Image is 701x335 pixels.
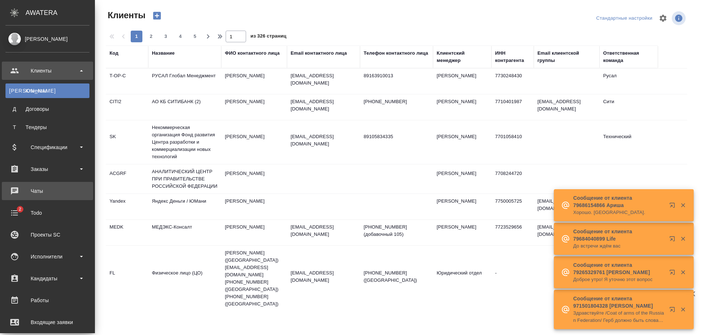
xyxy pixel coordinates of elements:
td: Yandex [106,194,148,219]
a: [PERSON_NAME]Клиенты [5,83,89,98]
button: Открыть в новой вкладке [665,302,682,320]
div: Ответственная команда [603,50,654,64]
td: 7750005725 [491,194,534,219]
button: 4 [175,31,186,42]
div: Email контактного лица [291,50,347,57]
td: [PERSON_NAME] [433,69,491,94]
div: split button [594,13,654,24]
td: [PERSON_NAME] [433,94,491,120]
td: [EMAIL_ADDRESS][DOMAIN_NAME] [534,194,600,219]
td: [PERSON_NAME] [433,220,491,245]
div: Тендеры [9,124,86,131]
span: Клиенты [106,9,145,21]
td: РУСАЛ Глобал Менеджмент [148,69,221,94]
span: 4 [175,33,186,40]
td: CITI2 [106,94,148,120]
a: Работы [2,291,93,309]
td: АНАЛИТИЧЕСКИЙ ЦЕНТР ПРИ ПРАВИТЕЛЬСТВЕ РОССИЙСКОЙ ФЕДЕРАЦИИ [148,164,221,194]
td: [PERSON_NAME] [221,69,287,94]
div: Входящие заявки [5,317,89,328]
span: 5 [189,33,201,40]
p: Доброе утро! Я уточню этот вопрос [573,276,664,283]
td: Сити [600,94,658,120]
td: [PERSON_NAME] [221,94,287,120]
p: [EMAIL_ADDRESS][DOMAIN_NAME] [291,133,356,148]
button: 5 [189,31,201,42]
p: Хорошо. [GEOGRAPHIC_DATA]. [573,209,664,216]
td: [PERSON_NAME] ([GEOGRAPHIC_DATA]) [EMAIL_ADDRESS][DOMAIN_NAME] [PHONE_NUMBER] ([GEOGRAPHIC_DATA])... [221,246,287,311]
span: 2 [14,206,26,213]
span: Настроить таблицу [654,9,672,27]
div: Проекты SC [5,229,89,240]
p: [EMAIL_ADDRESS][DOMAIN_NAME] [291,98,356,113]
div: Исполнители [5,251,89,262]
div: ИНН контрагента [495,50,530,64]
span: Посмотреть информацию [672,11,687,25]
div: AWATERA [26,5,95,20]
div: Работы [5,295,89,306]
button: Создать [148,9,166,22]
td: 7723529656 [491,220,534,245]
button: Закрыть [675,202,690,209]
td: Некоммерческая организация Фонд развития Центра разработки и коммерциализации новых технологий [148,120,221,164]
p: Здравствуйте /Coat of arms of the Russian Federation/ Герб должно быть словами прописано? Ном [573,309,664,324]
a: Входящие заявки [2,313,93,331]
p: [PHONE_NUMBER] (добавочный 105) [364,223,429,238]
div: Todo [5,207,89,218]
div: Спецификации [5,142,89,153]
div: Телефон контактного лица [364,50,428,57]
p: [EMAIL_ADDRESS][DOMAIN_NAME] [291,223,356,238]
a: ТТендеры [5,120,89,135]
p: [EMAIL_ADDRESS][DOMAIN_NAME] [291,269,356,284]
td: 7730248430 [491,69,534,94]
td: Юридический отдел [433,266,491,291]
p: [EMAIL_ADDRESS][DOMAIN_NAME] [291,72,356,87]
button: Закрыть [675,269,690,276]
td: 7701058410 [491,129,534,155]
a: Чаты [2,182,93,200]
td: Яндекс Деньги / ЮМани [148,194,221,219]
span: из 326 страниц [250,32,286,42]
p: Сообщение от клиента 79686154866 Ариша [573,194,664,209]
p: 89105834335 [364,133,429,140]
td: MEDK [106,220,148,245]
td: [EMAIL_ADDRESS][DOMAIN_NAME] [534,94,600,120]
td: [PERSON_NAME] [433,166,491,192]
td: Русал [600,69,658,94]
p: Сообщение от клиента 79265329761 [PERSON_NAME] [573,261,664,276]
div: Договоры [9,105,86,113]
button: 3 [160,31,172,42]
span: 2 [145,33,157,40]
td: SK [106,129,148,155]
a: Проекты SC [2,226,93,244]
td: T-OP-C [106,69,148,94]
div: Кандидаты [5,273,89,284]
p: До встречи ждём вас [573,242,664,250]
div: Код [110,50,118,57]
td: Технический [600,129,658,155]
div: Клиенты [5,65,89,76]
p: 89163910013 [364,72,429,79]
p: Сообщение от клиента 79684040899 Life [573,228,664,242]
button: Открыть в новой вкладке [665,231,682,249]
td: ACGRF [106,166,148,192]
div: Клиентский менеджер [437,50,488,64]
td: [PERSON_NAME] [221,166,287,192]
div: Заказы [5,164,89,175]
button: Закрыть [675,306,690,313]
div: Чаты [5,186,89,196]
button: Открыть в новой вкладке [665,265,682,283]
p: [PHONE_NUMBER] ([GEOGRAPHIC_DATA]) [364,269,429,284]
button: 2 [145,31,157,42]
div: Email клиентской группы [537,50,596,64]
div: [PERSON_NAME] [5,35,89,43]
button: Открыть в новой вкладке [665,198,682,215]
td: [PERSON_NAME] [433,194,491,219]
td: 7710401987 [491,94,534,120]
td: АО КБ СИТИБАНК (2) [148,94,221,120]
a: ДДоговоры [5,102,89,116]
td: FL [106,266,148,291]
div: Название [152,50,175,57]
div: Клиенты [9,87,86,94]
button: Закрыть [675,235,690,242]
